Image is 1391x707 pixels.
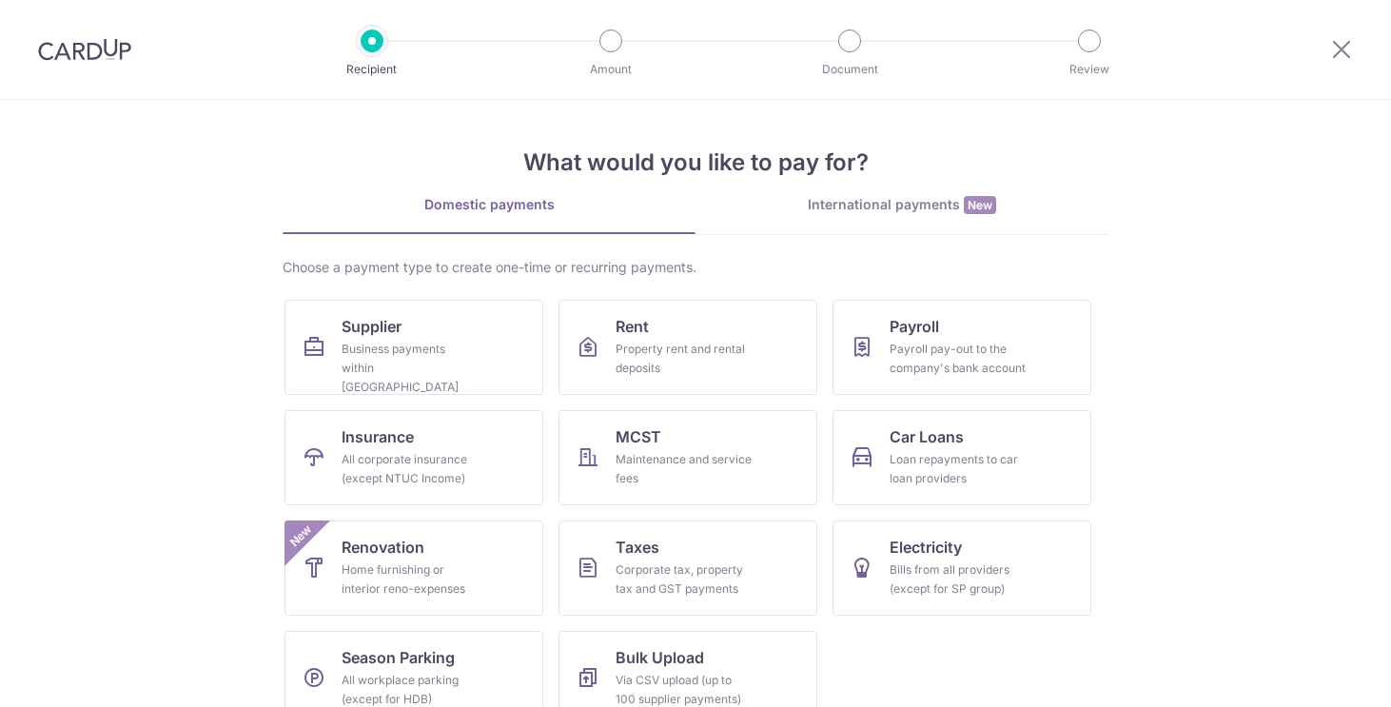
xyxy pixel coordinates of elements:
[284,520,543,616] a: RenovationHome furnishing or interior reno-expensesNew
[558,300,817,395] a: RentProperty rent and rental deposits
[616,536,659,559] span: Taxes
[558,410,817,505] a: MCSTMaintenance and service fees
[695,195,1108,215] div: International payments
[890,560,1027,599] div: Bills from all providers (except for SP group)
[890,340,1027,378] div: Payroll pay-out to the company's bank account
[342,536,424,559] span: Renovation
[342,646,455,669] span: Season Parking
[283,258,1108,277] div: Choose a payment type to create one-time or recurring payments.
[833,520,1091,616] a: ElectricityBills from all providers (except for SP group)
[1019,60,1160,79] p: Review
[283,146,1108,180] h4: What would you like to pay for?
[38,38,131,61] img: CardUp
[616,560,753,599] div: Corporate tax, property tax and GST payments
[964,196,996,214] span: New
[302,60,442,79] p: Recipient
[616,315,649,338] span: Rent
[833,410,1091,505] a: Car LoansLoan repayments to car loan providers
[540,60,681,79] p: Amount
[890,425,964,448] span: Car Loans
[890,536,962,559] span: Electricity
[342,425,414,448] span: Insurance
[342,560,479,599] div: Home furnishing or interior reno-expenses
[616,646,704,669] span: Bulk Upload
[616,425,661,448] span: MCST
[616,340,753,378] div: Property rent and rental deposits
[890,315,939,338] span: Payroll
[284,410,543,505] a: InsuranceAll corporate insurance (except NTUC Income)
[779,60,920,79] p: Document
[616,450,753,488] div: Maintenance and service fees
[833,300,1091,395] a: PayrollPayroll pay-out to the company's bank account
[342,315,402,338] span: Supplier
[342,340,479,397] div: Business payments within [GEOGRAPHIC_DATA]
[342,450,479,488] div: All corporate insurance (except NTUC Income)
[284,300,543,395] a: SupplierBusiness payments within [GEOGRAPHIC_DATA]
[558,520,817,616] a: TaxesCorporate tax, property tax and GST payments
[890,450,1027,488] div: Loan repayments to car loan providers
[283,195,695,214] div: Domestic payments
[285,520,317,552] span: New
